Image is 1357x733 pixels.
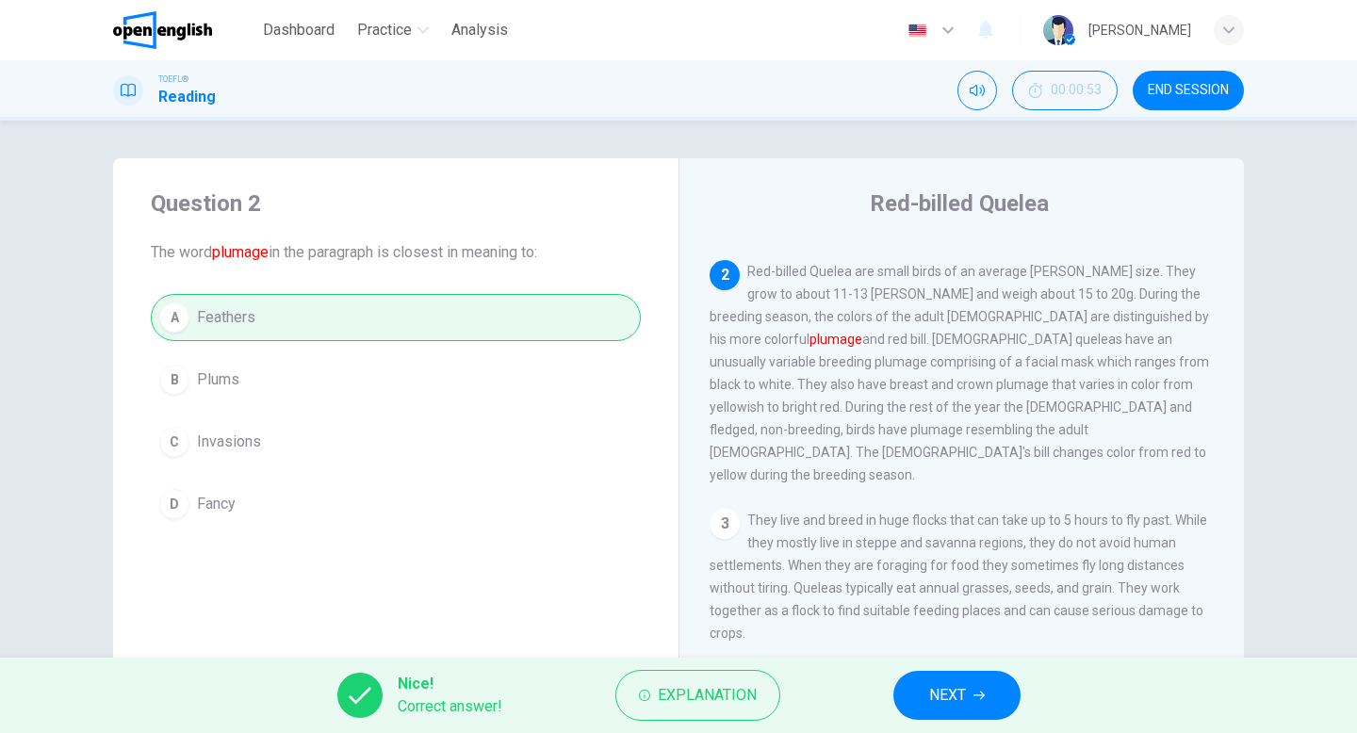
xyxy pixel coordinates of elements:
[158,86,216,108] h1: Reading
[398,673,502,695] span: Nice!
[350,13,436,47] button: Practice
[658,682,757,709] span: Explanation
[1012,71,1118,110] div: Hide
[615,670,780,721] button: Explanation
[255,13,342,47] button: Dashboard
[710,260,740,290] div: 2
[113,11,255,49] a: OpenEnglish logo
[451,19,508,41] span: Analysis
[1051,83,1102,98] span: 00:00:53
[710,513,1207,641] span: They live and breed in huge flocks that can take up to 5 hours to fly past. While they mostly liv...
[906,24,929,38] img: en
[1043,15,1073,45] img: Profile picture
[893,671,1021,720] button: NEXT
[809,332,862,347] font: plumage
[870,188,1049,219] h4: Red-billed Quelea
[212,243,269,261] font: plumage
[151,188,641,219] h4: Question 2
[710,509,740,539] div: 3
[444,13,515,47] button: Analysis
[151,241,641,264] span: The word in the paragraph is closest in meaning to:
[1148,83,1229,98] span: END SESSION
[357,19,412,41] span: Practice
[1133,71,1244,110] button: END SESSION
[113,11,212,49] img: OpenEnglish logo
[957,71,997,110] div: Mute
[929,682,966,709] span: NEXT
[263,19,335,41] span: Dashboard
[158,73,188,86] span: TOEFL®
[1088,19,1191,41] div: [PERSON_NAME]
[1012,71,1118,110] button: 00:00:53
[710,264,1209,482] span: Red-billed Quelea are small birds of an average [PERSON_NAME] size. They grow to about 11-13 [PER...
[398,695,502,718] span: Correct answer!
